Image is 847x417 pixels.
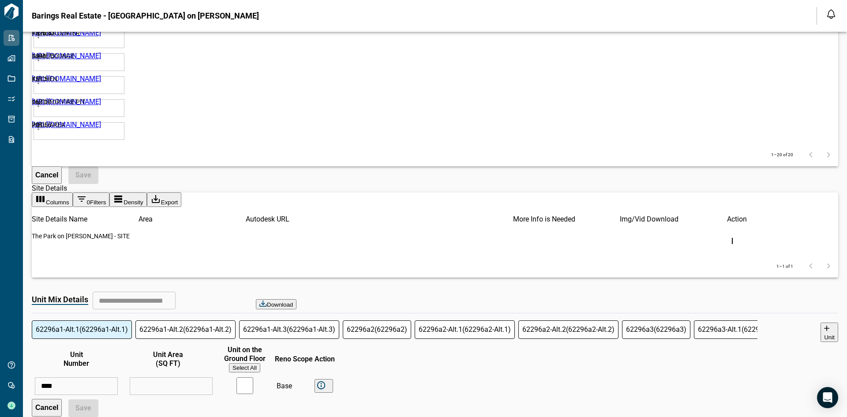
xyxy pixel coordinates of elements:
[147,192,182,207] button: Export
[32,184,67,192] span: Site Details
[139,207,245,232] div: Area
[32,29,45,42] button: more
[246,207,513,232] div: Autodesk URL
[315,355,335,363] span: Action
[32,121,65,128] span: POOL AREA
[275,355,313,363] span: Reno Scope
[32,52,45,65] button: more
[73,192,110,207] button: Show filters
[771,152,793,158] p: 1–20 of 20
[522,324,615,335] p: 62296a2-Alt.2 ( 62296a2-Alt.2 )
[698,324,790,335] p: 62296a3-Alt.1 ( 62296a3-Alt.1 )
[824,7,838,21] button: Open notification feed
[32,11,259,20] span: Barings Real Estate - [GEOGRAPHIC_DATA] on [PERSON_NAME]
[32,207,139,232] div: Site Details Name
[32,98,85,105] span: OUTDOOR FIRE PIT
[620,207,727,232] div: Img/Vid Download
[139,324,232,335] p: 62296a1-Alt.2 ( 62296a1-Alt.2 )
[32,53,75,60] span: GAME LOUNGE
[32,399,62,417] button: Cancel
[727,207,834,232] div: Action
[216,346,273,372] span: Unit on the
[87,199,90,206] span: 0
[821,323,838,342] button: Unit
[36,324,128,335] p: 62296a1-Alt.1 ( 62296a1-Alt.1 )
[277,381,311,391] p: Base
[35,171,58,179] span: Cancel
[620,251,633,264] button: Menu
[229,363,260,372] button: Select All
[32,166,62,184] button: Cancel
[513,207,620,232] div: More Info is Needed
[33,350,120,368] span: Unit
[626,324,686,335] p: 62296a3 ( 62296a3 )
[32,192,73,207] button: Select columns
[817,387,838,408] div: Open Intercom Messenger
[32,120,45,134] button: more
[419,324,511,335] p: 62296a2-Alt.1 ( 62296a2-Alt.1 )
[64,359,89,368] span: Number
[35,404,58,411] span: Cancel
[32,98,45,111] button: more
[243,324,335,335] p: 62296a1-Alt.3 ( 62296a1-Alt.3 )
[32,75,45,88] button: more
[121,350,214,368] span: Unit Area
[513,251,526,264] button: Menu
[32,75,57,83] span: KITCHEN
[256,299,296,309] button: Download
[347,324,407,335] p: 62296a2 ( 62296a2 )
[109,192,146,207] button: Density
[776,263,793,269] p: 1–1 of 1
[32,295,88,304] span: Unit Mix Details
[32,233,130,240] span: The Park on [PERSON_NAME] - SITE
[156,359,180,368] span: (SQ FT)
[224,354,266,363] span: Ground Floor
